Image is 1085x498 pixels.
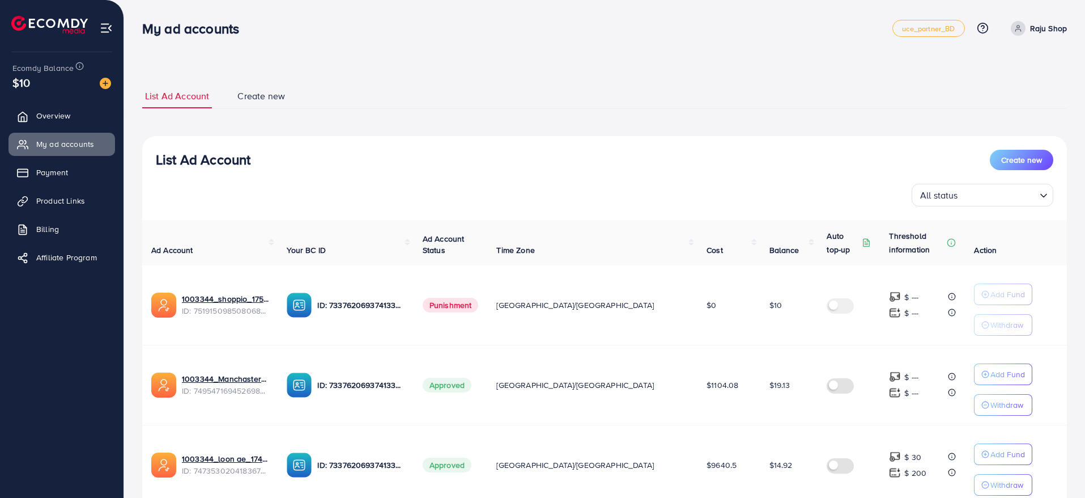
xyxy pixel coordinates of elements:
[889,451,901,463] img: top-up amount
[974,364,1032,385] button: Add Fund
[1001,154,1042,166] span: Create new
[904,466,926,480] p: $ 200
[974,444,1032,465] button: Add Fund
[912,184,1053,206] div: Search for option
[182,453,269,465] a: 1003344_loon ae_1740066863007
[990,288,1025,301] p: Add Fund
[974,474,1032,496] button: Withdraw
[287,293,312,318] img: ic-ba-acc.ded83a64.svg
[287,373,312,398] img: ic-ba-acc.ded83a64.svg
[287,244,326,256] span: Your BC ID
[36,138,94,150] span: My ad accounts
[11,16,88,33] img: logo
[769,299,782,311] span: $10
[707,459,737,471] span: $9640.5
[769,379,790,391] span: $19.13
[151,244,193,256] span: Ad Account
[100,78,111,89] img: image
[8,218,115,240] a: Billing
[182,305,269,316] span: ID: 7519150985080684551
[182,465,269,476] span: ID: 7473530204183674896
[182,373,269,385] a: 1003344_Manchaster_1745175503024
[904,386,918,400] p: $ ---
[974,314,1032,336] button: Withdraw
[287,453,312,478] img: ic-ba-acc.ded83a64.svg
[974,284,1032,305] button: Add Fund
[182,293,269,316] div: <span class='underline'>1003344_shoppio_1750688962312</span></br>7519150985080684551
[889,467,901,479] img: top-up amount
[974,244,997,256] span: Action
[1030,22,1067,35] p: Raju Shop
[889,307,901,319] img: top-up amount
[36,110,70,121] span: Overview
[36,195,85,206] span: Product Links
[151,293,176,318] img: ic-ads-acc.e4c84228.svg
[317,298,404,312] p: ID: 7337620693741338625
[423,378,471,393] span: Approved
[904,370,918,384] p: $ ---
[237,90,285,103] span: Create new
[990,150,1053,170] button: Create new
[145,90,209,103] span: List Ad Account
[990,448,1025,461] p: Add Fund
[182,293,269,305] a: 1003344_shoppio_1750688962312
[707,299,716,311] span: $0
[769,244,799,256] span: Balance
[496,244,534,256] span: Time Zone
[8,189,115,212] a: Product Links
[707,379,738,391] span: $1104.08
[182,453,269,476] div: <span class='underline'>1003344_loon ae_1740066863007</span></br>7473530204183674896
[182,373,269,396] div: <span class='underline'>1003344_Manchaster_1745175503024</span></br>7495471694526988304
[151,373,176,398] img: ic-ads-acc.e4c84228.svg
[990,398,1023,412] p: Withdraw
[156,151,250,168] h3: List Ad Account
[707,244,723,256] span: Cost
[904,306,918,320] p: $ ---
[423,298,479,313] span: Punishment
[317,458,404,472] p: ID: 7337620693741338625
[496,379,654,391] span: [GEOGRAPHIC_DATA]/[GEOGRAPHIC_DATA]
[12,74,30,91] span: $10
[961,185,1035,204] input: Search for option
[827,229,860,256] p: Auto top-up
[317,378,404,392] p: ID: 7337620693741338625
[36,167,68,178] span: Payment
[889,387,901,399] img: top-up amount
[36,223,59,235] span: Billing
[8,133,115,155] a: My ad accounts
[990,478,1023,492] p: Withdraw
[496,299,654,311] span: [GEOGRAPHIC_DATA]/[GEOGRAPHIC_DATA]
[892,20,964,37] a: uce_partner_BD
[889,291,901,303] img: top-up amount
[142,20,248,37] h3: My ad accounts
[902,25,955,32] span: uce_partner_BD
[904,450,921,464] p: $ 30
[151,453,176,478] img: ic-ads-acc.e4c84228.svg
[918,187,960,204] span: All status
[769,459,793,471] span: $14.92
[889,229,944,256] p: Threshold information
[889,371,901,383] img: top-up amount
[990,368,1025,381] p: Add Fund
[36,252,97,263] span: Affiliate Program
[100,22,113,35] img: menu
[990,318,1023,332] p: Withdraw
[182,385,269,396] span: ID: 7495471694526988304
[8,246,115,269] a: Affiliate Program
[423,233,465,256] span: Ad Account Status
[8,161,115,184] a: Payment
[8,104,115,127] a: Overview
[12,62,74,74] span: Ecomdy Balance
[974,394,1032,416] button: Withdraw
[904,290,918,304] p: $ ---
[496,459,654,471] span: [GEOGRAPHIC_DATA]/[GEOGRAPHIC_DATA]
[423,458,471,472] span: Approved
[1006,21,1067,36] a: Raju Shop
